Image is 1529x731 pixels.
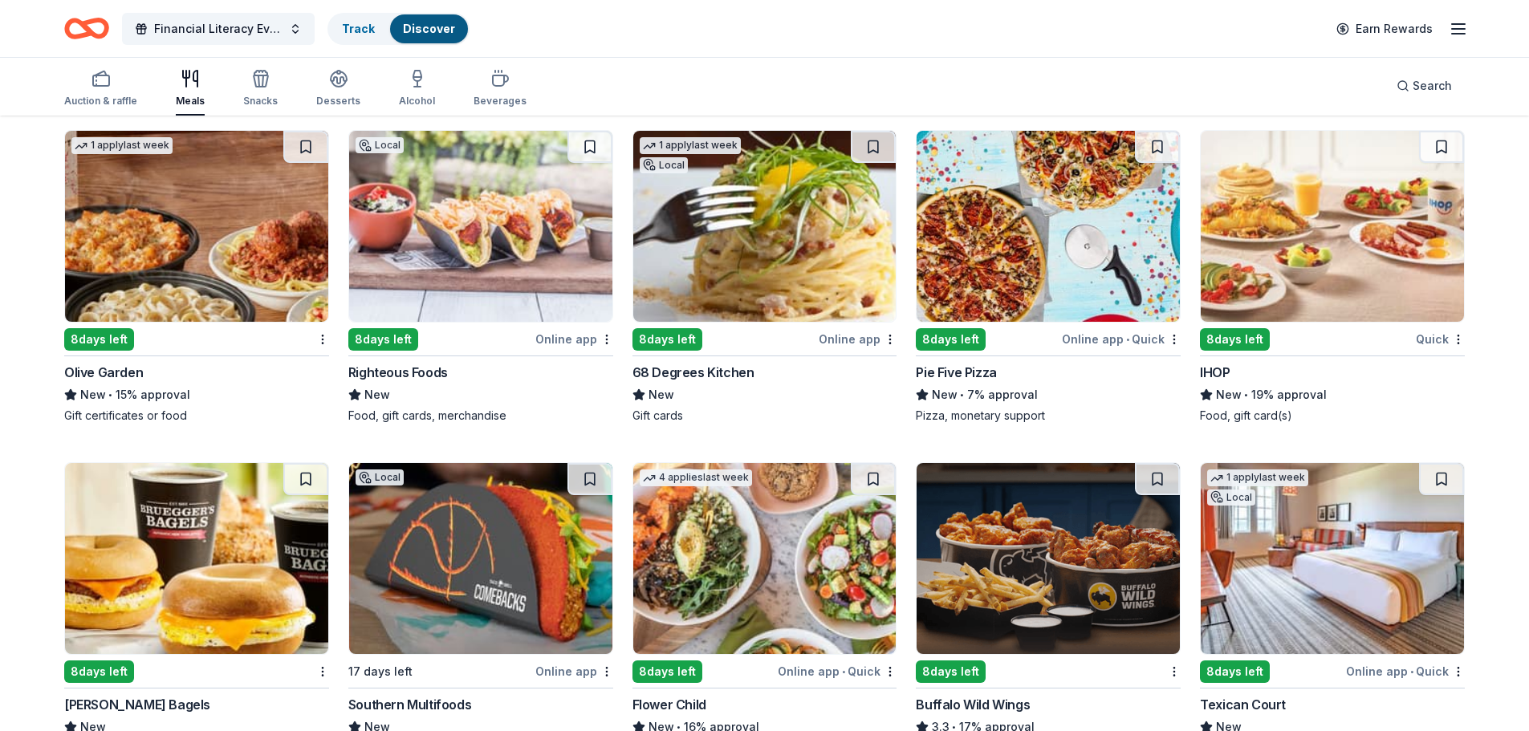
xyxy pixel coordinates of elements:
div: Online app Quick [778,661,897,681]
div: Snacks [243,95,278,108]
button: Auction & raffle [64,63,137,116]
a: Discover [403,22,455,35]
div: Local [356,137,404,153]
div: 8 days left [64,660,134,683]
div: Alcohol [399,95,435,108]
div: 1 apply last week [1207,469,1308,486]
div: Local [356,469,404,485]
div: Quick [1416,329,1465,349]
div: Auction & raffle [64,95,137,108]
img: Image for Olive Garden [65,131,328,322]
div: 19% approval [1200,385,1465,404]
div: Buffalo Wild Wings [916,695,1030,714]
div: Gift certificates or food [64,408,329,424]
span: New [649,385,674,404]
div: Beverages [474,95,527,108]
div: Local [1207,489,1255,506]
a: Image for Pie Five Pizza8days leftOnline app•QuickPie Five PizzaNew•7% approvalPizza, monetary su... [916,130,1181,424]
div: IHOP [1200,363,1230,382]
div: 15% approval [64,385,329,404]
span: New [80,385,106,404]
span: • [108,388,112,401]
span: Financial Literacy Event [154,19,283,39]
span: Search [1413,76,1452,95]
img: Image for Flower Child [633,463,897,654]
div: Pie Five Pizza [916,363,996,382]
img: Image for Texican Court [1201,463,1464,654]
div: 68 Degrees Kitchen [632,363,754,382]
a: Image for IHOP8days leftQuickIHOPNew•19% approvalFood, gift card(s) [1200,130,1465,424]
button: TrackDiscover [327,13,470,45]
div: 17 days left [348,662,413,681]
span: New [932,385,958,404]
div: [PERSON_NAME] Bagels [64,695,210,714]
a: Image for 68 Degrees Kitchen1 applylast weekLocal8days leftOnline app68 Degrees KitchenNewGift cards [632,130,897,424]
a: Home [64,10,109,47]
img: Image for 68 Degrees Kitchen [633,131,897,322]
div: Online app [535,329,613,349]
div: Flower Child [632,695,706,714]
span: • [1245,388,1249,401]
div: 7% approval [916,385,1181,404]
div: 8 days left [1200,660,1270,683]
button: Desserts [316,63,360,116]
button: Beverages [474,63,527,116]
button: Meals [176,63,205,116]
button: Alcohol [399,63,435,116]
div: Meals [176,95,205,108]
div: Online app Quick [1346,661,1465,681]
div: Food, gift card(s) [1200,408,1465,424]
span: New [1216,385,1242,404]
span: • [1410,665,1413,678]
div: Olive Garden [64,363,143,382]
span: • [1126,333,1129,346]
a: Track [342,22,374,35]
div: 8 days left [348,328,418,351]
div: 8 days left [916,660,986,683]
div: 8 days left [632,660,702,683]
div: Desserts [316,95,360,108]
a: Image for Righteous FoodsLocal8days leftOnline appRighteous FoodsNewFood, gift cards, merchandise [348,130,613,424]
div: Pizza, monetary support [916,408,1181,424]
img: Image for Buffalo Wild Wings [917,463,1180,654]
span: • [961,388,965,401]
span: New [364,385,390,404]
button: Financial Literacy Event [122,13,315,45]
div: Righteous Foods [348,363,448,382]
div: Gift cards [632,408,897,424]
button: Snacks [243,63,278,116]
div: 8 days left [916,328,986,351]
img: Image for Righteous Foods [349,131,612,322]
div: Online app [535,661,613,681]
div: 8 days left [632,328,702,351]
img: Image for Pie Five Pizza [917,131,1180,322]
div: Local [640,157,688,173]
div: 1 apply last week [640,137,741,154]
img: Image for IHOP [1201,131,1464,322]
a: Earn Rewards [1327,14,1442,43]
div: 4 applies last week [640,469,752,486]
div: Food, gift cards, merchandise [348,408,613,424]
div: Online app Quick [1062,329,1181,349]
div: 8 days left [64,328,134,351]
div: Online app [819,329,897,349]
button: Search [1384,70,1465,102]
div: 1 apply last week [71,137,173,154]
div: 8 days left [1200,328,1270,351]
img: Image for Southern Multifoods [349,463,612,654]
img: Image for Bruegger's Bagels [65,463,328,654]
a: Image for Olive Garden1 applylast week8days leftOlive GardenNew•15% approvalGift certificates or ... [64,130,329,424]
div: Texican Court [1200,695,1286,714]
div: Southern Multifoods [348,695,471,714]
span: • [842,665,845,678]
